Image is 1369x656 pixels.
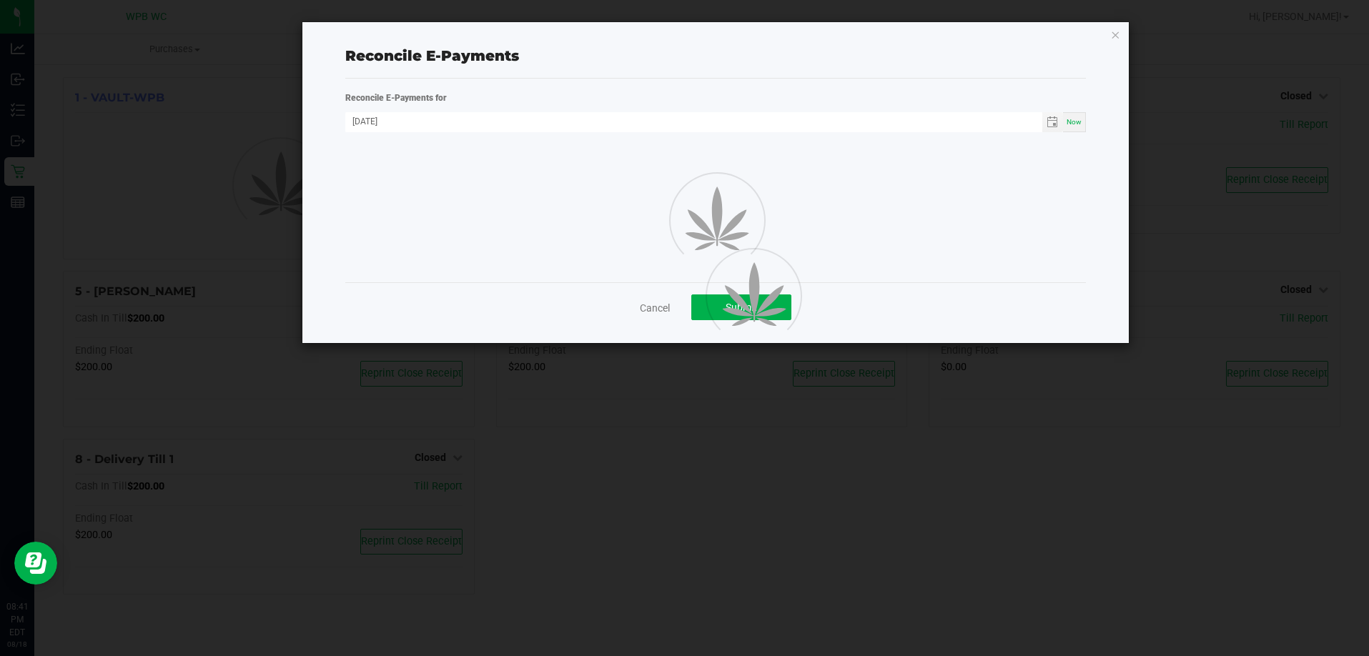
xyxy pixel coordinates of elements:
[691,294,791,320] button: Submit
[1042,112,1063,132] span: Toggle calendar
[1067,118,1082,126] span: Now
[345,45,1086,66] div: Reconcile E-Payments
[345,112,1042,130] input: Date
[640,301,670,315] a: Cancel
[345,93,447,103] strong: Reconcile E-Payments for
[14,542,57,585] iframe: Resource center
